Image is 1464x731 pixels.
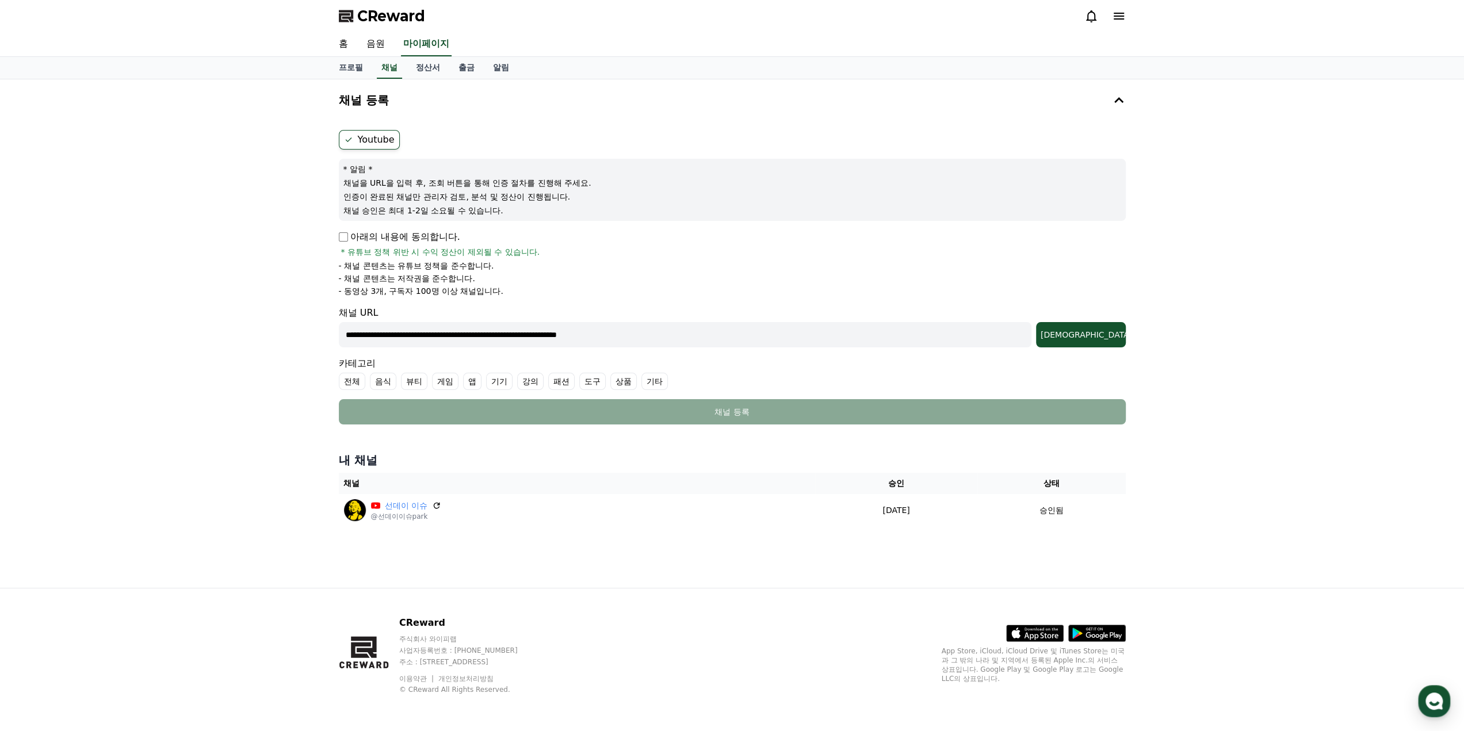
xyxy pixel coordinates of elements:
[148,365,221,393] a: 설정
[438,675,494,683] a: 개인정보처리방침
[579,373,606,390] label: 도구
[399,634,540,644] p: 주식회사 와이피랩
[339,473,816,494] th: 채널
[339,130,400,150] label: Youtube
[343,191,1121,202] p: 인증이 완료된 채널만 관리자 검토, 분석 및 정산이 진행됩니다.
[339,399,1126,424] button: 채널 등록
[1041,329,1121,340] div: [DEMOGRAPHIC_DATA]
[401,32,452,56] a: 마이페이지
[339,285,503,297] p: - 동영상 3개, 구독자 100명 이상 채널입니다.
[517,373,544,390] label: 강의
[343,499,366,522] img: 선데이 이슈
[105,382,119,392] span: 대화
[339,306,1126,347] div: 채널 URL
[820,504,973,516] p: [DATE]
[178,382,192,391] span: 설정
[407,57,449,79] a: 정산서
[449,57,484,79] a: 출금
[343,205,1121,216] p: 채널 승인은 최대 1-2일 소요될 수 있습니다.
[339,94,389,106] h4: 채널 등록
[334,84,1130,116] button: 채널 등록
[399,675,435,683] a: 이용약관
[339,230,460,244] p: 아래의 내용에 동의합니다.
[36,382,43,391] span: 홈
[399,616,540,630] p: CReward
[339,357,1126,390] div: 카테고리
[484,57,518,79] a: 알림
[610,373,637,390] label: 상품
[339,273,475,284] p: - 채널 콘텐츠는 저작권을 준수합니다.
[399,657,540,667] p: 주소 : [STREET_ADDRESS]
[339,373,365,390] label: 전체
[330,32,357,56] a: 홈
[432,373,458,390] label: 게임
[401,373,427,390] label: 뷰티
[357,32,394,56] a: 음원
[330,57,372,79] a: 프로필
[339,7,425,25] a: CReward
[357,7,425,25] span: CReward
[463,373,481,390] label: 앱
[486,373,513,390] label: 기기
[362,406,1103,418] div: 채널 등록
[942,646,1126,683] p: App Store, iCloud, iCloud Drive 및 iTunes Store는 미국과 그 밖의 나라 및 지역에서 등록된 Apple Inc.의 서비스 상표입니다. Goo...
[3,365,76,393] a: 홈
[371,512,441,521] p: @선데이이슈park
[76,365,148,393] a: 대화
[1036,322,1126,347] button: [DEMOGRAPHIC_DATA]
[1039,504,1064,516] p: 승인됨
[399,685,540,694] p: © CReward All Rights Reserved.
[343,177,1121,189] p: 채널을 URL을 입력 후, 조회 버튼을 통해 인증 절차를 진행해 주세요.
[377,57,402,79] a: 채널
[385,500,427,512] a: 선데이 이슈
[399,646,540,655] p: 사업자등록번호 : [PHONE_NUMBER]
[641,373,668,390] label: 기타
[977,473,1126,494] th: 상태
[339,452,1126,468] h4: 내 채널
[370,373,396,390] label: 음식
[341,246,540,258] span: * 유튜브 정책 위반 시 수익 정산이 제외될 수 있습니다.
[815,473,977,494] th: 승인
[339,260,494,271] p: - 채널 콘텐츠는 유튜브 정책을 준수합니다.
[548,373,575,390] label: 패션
